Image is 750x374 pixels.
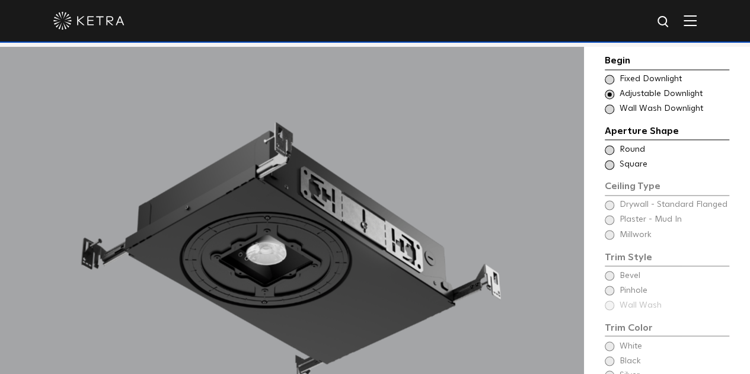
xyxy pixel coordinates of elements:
[684,15,697,26] img: Hamburger%20Nav.svg
[605,124,729,140] div: Aperture Shape
[620,88,728,100] span: Adjustable Downlight
[620,144,728,156] span: Round
[656,15,671,30] img: search icon
[53,12,125,30] img: ketra-logo-2019-white
[620,73,728,85] span: Fixed Downlight
[620,103,728,115] span: Wall Wash Downlight
[605,53,729,70] div: Begin
[620,159,728,171] span: Square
